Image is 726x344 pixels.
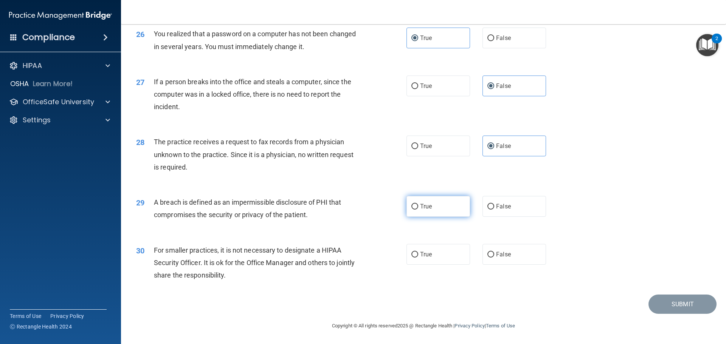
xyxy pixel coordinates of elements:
[420,251,432,258] span: True
[486,323,515,329] a: Terms of Use
[487,143,494,149] input: False
[154,138,354,171] span: The practice receives a request to fax records from a physician unknown to the practice. Since it...
[496,142,511,150] span: False
[496,82,511,89] span: False
[487,252,494,258] input: False
[22,32,75,43] h4: Compliance
[411,143,418,149] input: True
[33,79,73,88] p: Learn More!
[136,78,144,87] span: 27
[23,97,94,106] p: OfficeSafe University
[9,116,110,125] a: Settings
[50,312,84,320] a: Privacy Policy
[9,8,112,23] img: PMB logo
[9,61,110,70] a: HIPAA
[136,246,144,255] span: 30
[10,312,41,320] a: Terms of Use
[154,198,341,219] span: A breach is defined as an impermissible disclosure of PHI that compromises the security or privac...
[496,203,511,210] span: False
[496,34,511,42] span: False
[154,30,356,50] span: You realized that a password on a computer has not been changed in several years. You must immedi...
[487,35,494,41] input: False
[23,61,42,70] p: HIPAA
[136,198,144,207] span: 29
[154,246,355,279] span: For smaller practices, it is not necessary to designate a HIPAA Security Officer. It is ok for th...
[10,79,29,88] p: OSHA
[420,142,432,150] span: True
[455,323,484,329] a: Privacy Policy
[10,323,72,330] span: Ⓒ Rectangle Health 2024
[9,97,110,106] a: OfficeSafe University
[715,39,718,48] div: 2
[420,34,432,42] span: True
[595,290,717,321] iframe: Drift Widget Chat Controller
[285,314,562,338] div: Copyright © All rights reserved 2025 @ Rectangle Health | |
[411,83,418,89] input: True
[411,204,418,210] input: True
[696,34,718,56] button: Open Resource Center, 2 new notifications
[411,252,418,258] input: True
[154,78,351,111] span: If a person breaks into the office and steals a computer, since the computer was in a locked offi...
[420,82,432,89] span: True
[23,116,51,125] p: Settings
[487,204,494,210] input: False
[136,30,144,39] span: 26
[496,251,511,258] span: False
[136,138,144,147] span: 28
[487,83,494,89] input: False
[411,35,418,41] input: True
[420,203,432,210] span: True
